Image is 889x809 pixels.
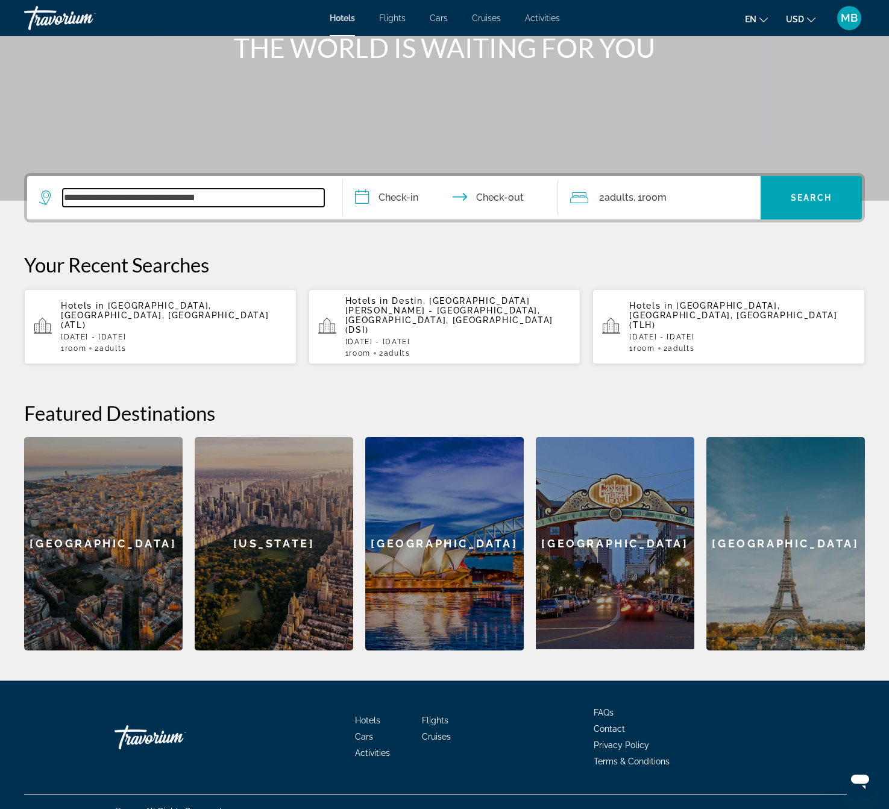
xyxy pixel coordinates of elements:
a: Activities [355,748,390,758]
button: Hotels in [GEOGRAPHIC_DATA], [GEOGRAPHIC_DATA], [GEOGRAPHIC_DATA] (ATL)[DATE] - [DATE]1Room2Adults [24,289,297,365]
h2: Featured Destinations [24,401,865,425]
a: [GEOGRAPHIC_DATA] [365,437,524,650]
span: Hotels in [345,296,389,306]
a: Travorium [24,2,145,34]
div: [GEOGRAPHIC_DATA] [536,437,694,649]
button: Check in and out dates [343,176,558,219]
a: Activities [525,13,560,23]
span: [GEOGRAPHIC_DATA], [GEOGRAPHIC_DATA], [GEOGRAPHIC_DATA] (ATL) [61,301,269,330]
a: Privacy Policy [594,740,649,750]
p: [DATE] - [DATE] [345,338,571,346]
a: [GEOGRAPHIC_DATA] [536,437,694,650]
button: Change currency [786,10,815,28]
iframe: Button to launch messaging window [841,761,879,799]
span: Hotels in [629,301,673,310]
span: 2 [664,344,695,353]
button: Hotels in Destin, [GEOGRAPHIC_DATA][PERSON_NAME] - [GEOGRAPHIC_DATA], [GEOGRAPHIC_DATA], [GEOGRAP... [309,289,581,365]
span: Room [65,344,87,353]
button: Search [761,176,862,219]
span: Room [642,192,667,203]
span: Search [791,193,832,203]
a: Contact [594,724,625,734]
a: Cars [355,732,373,741]
p: [DATE] - [DATE] [61,333,287,341]
a: Terms & Conditions [594,757,670,766]
a: Hotels [355,716,380,725]
a: Cruises [472,13,501,23]
span: 1 [629,344,655,353]
a: [US_STATE] [195,437,353,650]
span: [GEOGRAPHIC_DATA], [GEOGRAPHIC_DATA], [GEOGRAPHIC_DATA] (TLH) [629,301,837,330]
span: Adults [605,192,633,203]
a: Cars [430,13,448,23]
h1: THE WORLD IS WAITING FOR YOU [219,32,671,63]
span: Room [633,344,655,353]
button: Hotels in [GEOGRAPHIC_DATA], [GEOGRAPHIC_DATA], [GEOGRAPHIC_DATA] (TLH)[DATE] - [DATE]1Room2Adults [592,289,865,365]
span: 1 [345,349,371,357]
button: User Menu [834,5,865,31]
span: Adults [384,349,410,357]
span: , 1 [633,189,667,206]
span: Destin, [GEOGRAPHIC_DATA][PERSON_NAME] - [GEOGRAPHIC_DATA], [GEOGRAPHIC_DATA], [GEOGRAPHIC_DATA] ... [345,296,553,335]
span: 2 [599,189,633,206]
span: 2 [95,344,126,353]
span: Room [349,349,371,357]
span: Hotels in [61,301,104,310]
a: Flights [422,716,448,725]
span: USD [786,14,804,24]
span: Adults [99,344,126,353]
a: Travorium [115,719,235,755]
button: Travelers: 2 adults, 0 children [558,176,761,219]
button: Change language [745,10,768,28]
div: Search widget [27,176,862,219]
a: [GEOGRAPHIC_DATA] [24,437,183,650]
span: MB [841,12,858,24]
span: 1 [61,344,86,353]
p: Your Recent Searches [24,253,865,277]
span: Adults [668,344,694,353]
a: [GEOGRAPHIC_DATA] [706,437,865,650]
a: Hotels [330,13,355,23]
a: FAQs [594,708,614,717]
p: [DATE] - [DATE] [629,333,855,341]
span: 2 [379,349,410,357]
span: en [745,14,756,24]
a: Flights [379,13,406,23]
a: Cruises [422,732,451,741]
